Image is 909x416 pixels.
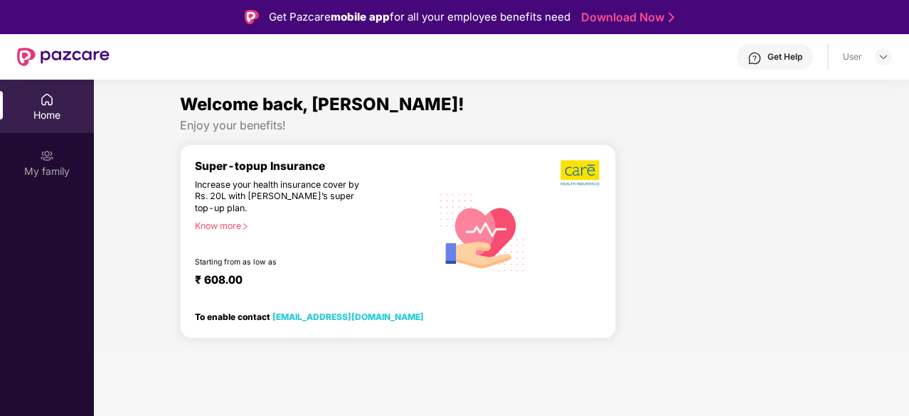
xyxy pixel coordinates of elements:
[180,94,464,114] span: Welcome back, [PERSON_NAME]!
[195,159,432,173] div: Super-topup Insurance
[245,10,259,24] img: Logo
[432,180,533,283] img: svg+xml;base64,PHN2ZyB4bWxucz0iaHR0cDovL3d3dy53My5vcmcvMjAwMC9zdmciIHhtbG5zOnhsaW5rPSJodHRwOi8vd3...
[272,311,424,322] a: [EMAIL_ADDRESS][DOMAIN_NAME]
[669,10,674,25] img: Stroke
[17,48,110,66] img: New Pazcare Logo
[241,223,249,230] span: right
[560,159,601,186] img: b5dec4f62d2307b9de63beb79f102df3.png
[40,149,54,163] img: svg+xml;base64,PHN2ZyB3aWR0aD0iMjAiIGhlaWdodD0iMjAiIHZpZXdCb3g9IjAgMCAyMCAyMCIgZmlsbD0ibm9uZSIgeG...
[180,118,823,133] div: Enjoy your benefits!
[195,220,423,230] div: Know more
[331,10,390,23] strong: mobile app
[195,257,371,267] div: Starting from as low as
[195,311,424,321] div: To enable contact
[878,51,889,63] img: svg+xml;base64,PHN2ZyBpZD0iRHJvcGRvd24tMzJ4MzIiIHhtbG5zPSJodHRwOi8vd3d3LnczLm9yZy8yMDAwL3N2ZyIgd2...
[843,51,862,63] div: User
[195,179,371,215] div: Increase your health insurance cover by Rs. 20L with [PERSON_NAME]’s super top-up plan.
[767,51,802,63] div: Get Help
[40,92,54,107] img: svg+xml;base64,PHN2ZyBpZD0iSG9tZSIgeG1sbnM9Imh0dHA6Ly93d3cudzMub3JnLzIwMDAvc3ZnIiB3aWR0aD0iMjAiIG...
[195,273,418,290] div: ₹ 608.00
[581,10,670,25] a: Download Now
[269,9,570,26] div: Get Pazcare for all your employee benefits need
[748,51,762,65] img: svg+xml;base64,PHN2ZyBpZD0iSGVscC0zMngzMiIgeG1sbnM9Imh0dHA6Ly93d3cudzMub3JnLzIwMDAvc3ZnIiB3aWR0aD...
